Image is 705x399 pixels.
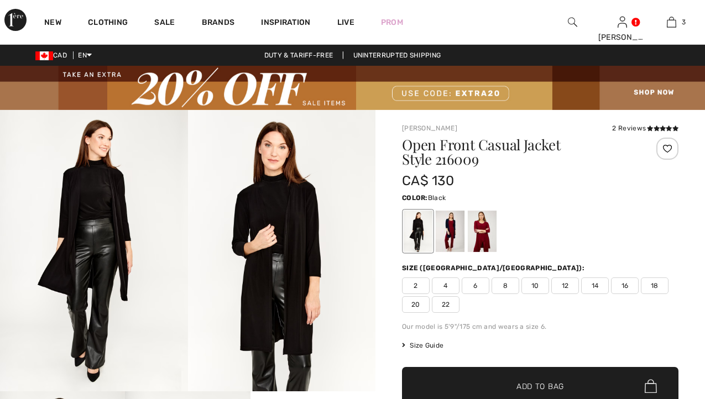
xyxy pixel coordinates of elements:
[44,18,61,29] a: New
[436,211,464,252] div: Midnight
[35,51,71,59] span: CAD
[402,194,428,202] span: Color:
[35,51,53,60] img: Canadian Dollar
[402,173,454,188] span: CA$ 130
[682,17,686,27] span: 3
[568,15,577,29] img: search the website
[645,379,657,393] img: Bag.svg
[432,296,459,313] span: 22
[581,277,609,294] span: 14
[381,17,403,28] a: Prom
[261,18,310,29] span: Inspiration
[78,51,92,59] span: EN
[618,15,627,29] img: My Info
[402,277,430,294] span: 2
[188,110,376,391] img: Open Front Casual Jacket Style 216009. 2
[468,211,497,252] div: Cabernet
[647,15,696,29] a: 3
[598,32,646,43] div: [PERSON_NAME]
[337,17,354,28] a: Live
[611,277,639,294] span: 16
[402,296,430,313] span: 20
[521,277,549,294] span: 10
[492,277,519,294] span: 8
[4,9,27,31] img: 1ère Avenue
[428,194,446,202] span: Black
[612,123,678,133] div: 2 Reviews
[667,15,676,29] img: My Bag
[402,340,443,350] span: Size Guide
[516,380,564,392] span: Add to Bag
[462,277,489,294] span: 6
[432,277,459,294] span: 4
[88,18,128,29] a: Clothing
[402,124,457,132] a: [PERSON_NAME]
[641,277,669,294] span: 18
[404,211,432,252] div: Black
[402,322,678,332] div: Our model is 5'9"/175 cm and wears a size 6.
[154,18,175,29] a: Sale
[402,138,633,166] h1: Open Front Casual Jacket Style 216009
[402,263,587,273] div: Size ([GEOGRAPHIC_DATA]/[GEOGRAPHIC_DATA]):
[551,277,579,294] span: 12
[618,17,627,27] a: Sign In
[202,18,235,29] a: Brands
